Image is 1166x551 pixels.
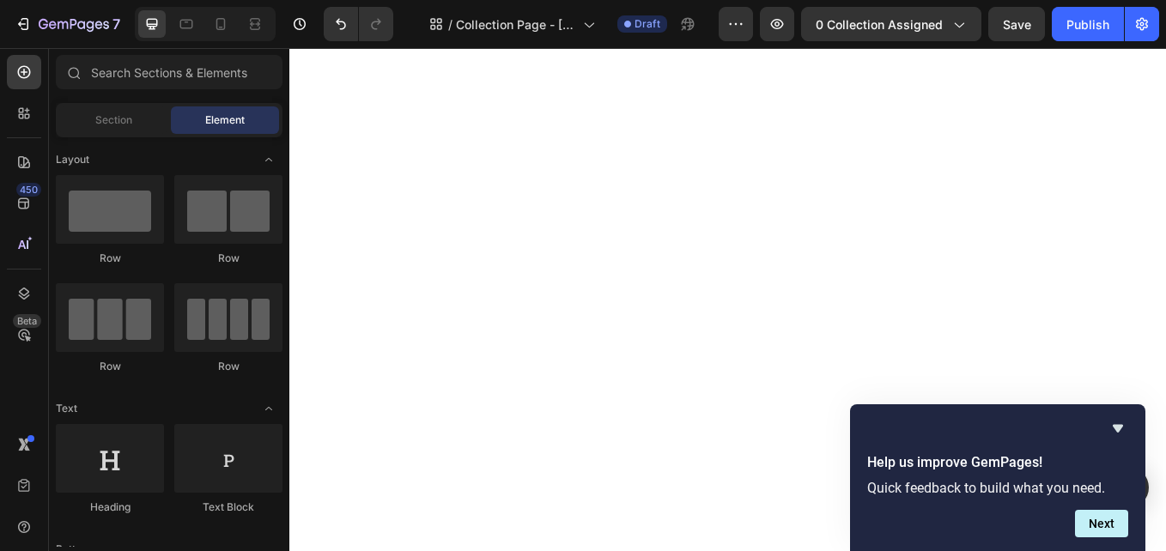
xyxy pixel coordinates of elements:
span: Layout [56,152,89,167]
div: Row [56,251,164,266]
span: Save [1003,17,1031,32]
div: Help us improve GemPages! [867,418,1128,537]
button: 7 [7,7,128,41]
button: Publish [1052,7,1124,41]
iframe: Design area [289,48,1166,551]
div: Row [174,251,282,266]
p: 7 [112,14,120,34]
span: / [448,15,452,33]
input: Search Sections & Elements [56,55,282,89]
div: Text Block [174,500,282,515]
div: Publish [1066,15,1109,33]
div: Row [174,359,282,374]
div: Row [56,359,164,374]
button: Next question [1075,510,1128,537]
span: Toggle open [255,395,282,422]
div: Heading [56,500,164,515]
h2: Help us improve GemPages! [867,452,1128,473]
p: Quick feedback to build what you need. [867,480,1128,496]
button: 0 collection assigned [801,7,981,41]
span: Collection Page - [DATE] 16:52:40 [456,15,576,33]
span: Toggle open [255,146,282,173]
span: 0 collection assigned [816,15,943,33]
span: Draft [635,16,660,32]
div: Beta [13,314,41,328]
span: Text [56,401,77,416]
span: Element [205,112,245,128]
div: Undo/Redo [324,7,393,41]
span: Section [95,112,132,128]
button: Hide survey [1108,418,1128,439]
button: Save [988,7,1045,41]
div: 450 [16,183,41,197]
